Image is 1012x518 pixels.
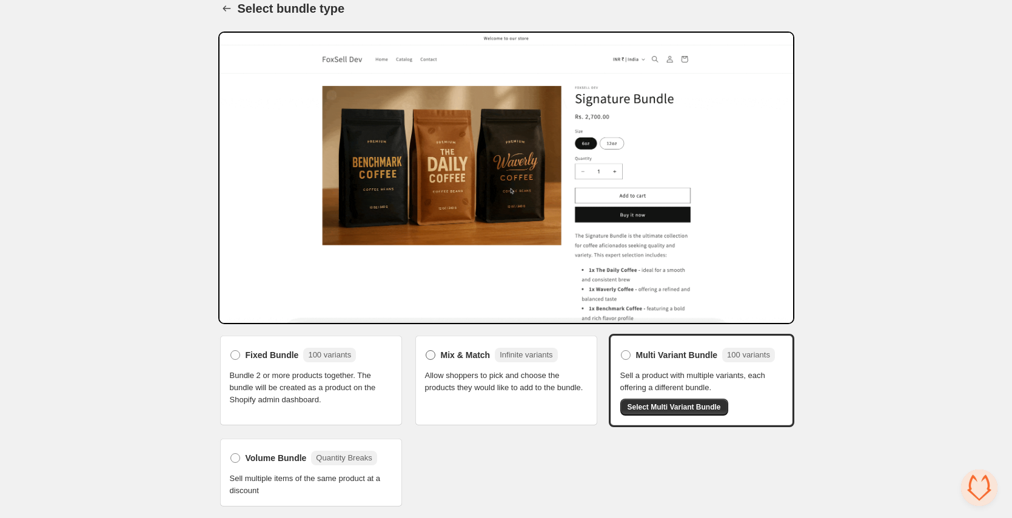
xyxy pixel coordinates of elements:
[961,470,997,506] div: Open chat
[628,402,721,412] span: Select Multi Variant Bundle
[441,349,491,361] span: Mix & Match
[636,349,718,361] span: Multi Variant Bundle
[425,370,588,394] span: Allow shoppers to pick and choose the products they would like to add to the bundle.
[230,473,392,497] span: Sell multiple items of the same product at a discount
[308,350,351,359] span: 100 variants
[500,350,552,359] span: Infinite variants
[727,350,770,359] span: 100 variants
[218,32,794,324] img: Bundle Preview
[620,399,728,416] button: Select Multi Variant Bundle
[238,1,345,16] h1: Select bundle type
[316,453,372,462] span: Quantity Breaks
[246,452,307,464] span: Volume Bundle
[620,370,783,394] span: Sell a product with multiple variants, each offering a different bundle.
[230,370,392,406] span: Bundle 2 or more products together. The bundle will be created as a product on the Shopify admin ...
[246,349,299,361] span: Fixed Bundle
